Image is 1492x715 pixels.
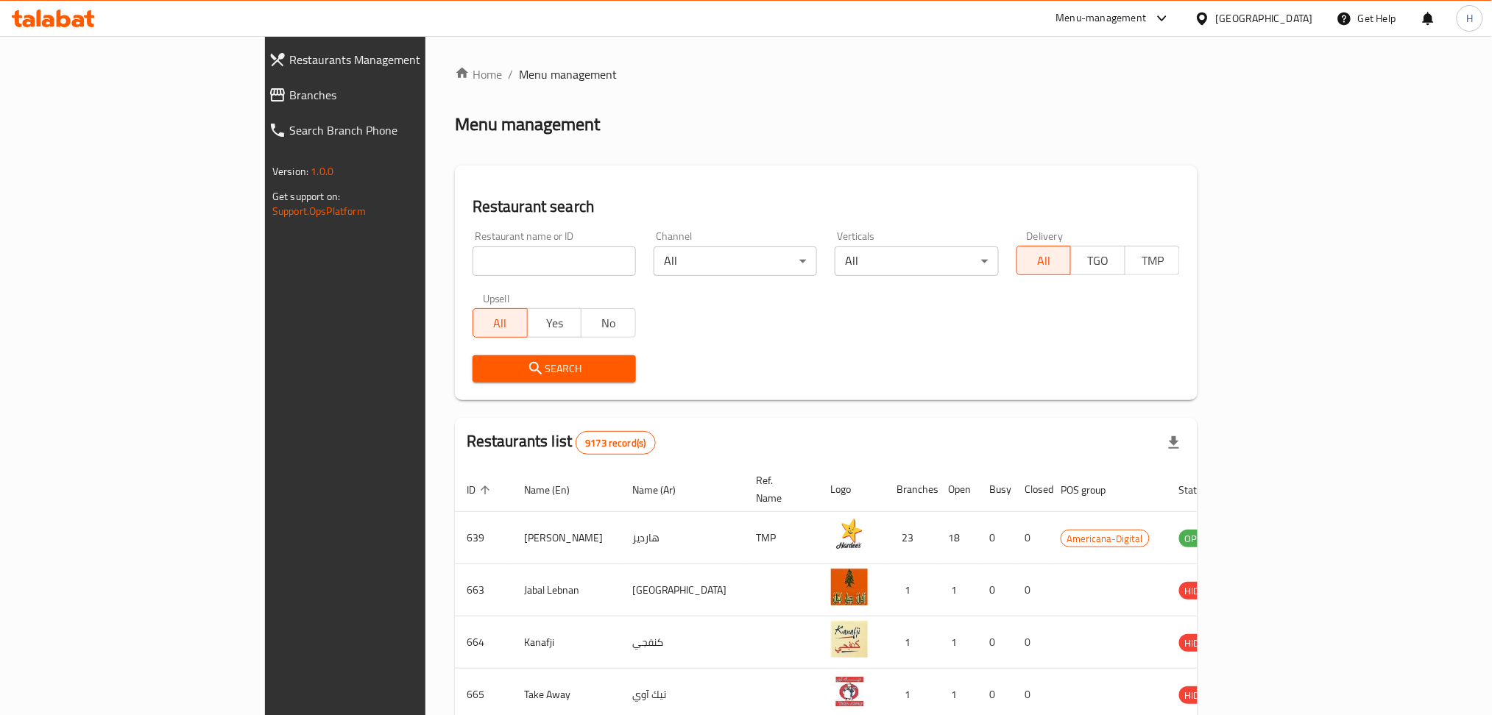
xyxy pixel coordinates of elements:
[272,202,366,221] a: Support.OpsPlatform
[1061,481,1125,499] span: POS group
[885,616,937,669] td: 1
[1131,250,1174,271] span: TMP
[1179,481,1227,499] span: Status
[1017,246,1072,275] button: All
[885,512,937,564] td: 23
[576,436,654,450] span: 9173 record(s)
[467,430,656,455] h2: Restaurants list
[1466,10,1473,26] span: H
[479,313,522,334] span: All
[534,313,576,334] span: Yes
[978,564,1014,616] td: 0
[289,121,503,139] span: Search Branch Phone
[1179,634,1223,652] div: HIDDEN
[289,51,503,68] span: Restaurants Management
[1014,512,1049,564] td: 0
[1027,231,1064,241] label: Delivery
[1156,425,1192,460] div: Export file
[1014,564,1049,616] td: 0
[473,196,1180,218] h2: Restaurant search
[455,65,1198,83] nav: breadcrumb
[467,481,495,499] span: ID
[654,246,817,276] div: All
[831,673,868,710] img: Take Away
[484,360,624,378] span: Search
[1023,250,1066,271] span: All
[978,467,1014,512] th: Busy
[576,431,655,455] div: Total records count
[519,65,617,83] span: Menu management
[1216,10,1313,26] div: [GEOGRAPHIC_DATA]
[621,564,745,616] td: [GEOGRAPHIC_DATA]
[1014,467,1049,512] th: Closed
[978,512,1014,564] td: 0
[257,113,515,148] a: Search Branch Phone
[483,294,510,304] label: Upsell
[831,621,868,658] img: Kanafji
[1179,687,1223,704] span: HIDDEN
[885,467,937,512] th: Branches
[512,512,621,564] td: [PERSON_NAME]
[745,512,819,564] td: TMP
[621,616,745,669] td: كنفجي
[257,42,515,77] a: Restaurants Management
[632,481,695,499] span: Name (Ar)
[819,467,885,512] th: Logo
[587,313,630,334] span: No
[272,187,340,206] span: Get support on:
[835,246,998,276] div: All
[1179,582,1223,600] div: HIDDEN
[1179,530,1215,547] span: OPEN
[473,355,636,383] button: Search
[1014,616,1049,669] td: 0
[512,564,621,616] td: Jabal Lebnan
[272,162,308,181] span: Version:
[524,481,589,499] span: Name (En)
[1125,246,1180,275] button: TMP
[527,308,582,338] button: Yes
[257,77,515,113] a: Branches
[289,86,503,104] span: Branches
[1061,530,1149,547] span: Americana-Digital
[621,512,745,564] td: هارديز
[978,616,1014,669] td: 0
[1077,250,1120,271] span: TGO
[473,246,636,276] input: Search for restaurant name or ID..
[455,113,600,136] h2: Menu management
[1070,246,1125,275] button: TGO
[1056,10,1147,27] div: Menu-management
[473,308,528,338] button: All
[831,516,868,553] img: Hardee's
[937,467,978,512] th: Open
[512,616,621,669] td: Kanafji
[1179,635,1223,652] span: HIDDEN
[757,472,802,507] span: Ref. Name
[1179,583,1223,600] span: HIDDEN
[937,564,978,616] td: 1
[885,564,937,616] td: 1
[831,569,868,605] img: Jabal Lebnan
[1179,530,1215,547] div: OPEN
[311,162,333,181] span: 1.0.0
[581,308,636,338] button: No
[937,616,978,669] td: 1
[937,512,978,564] td: 18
